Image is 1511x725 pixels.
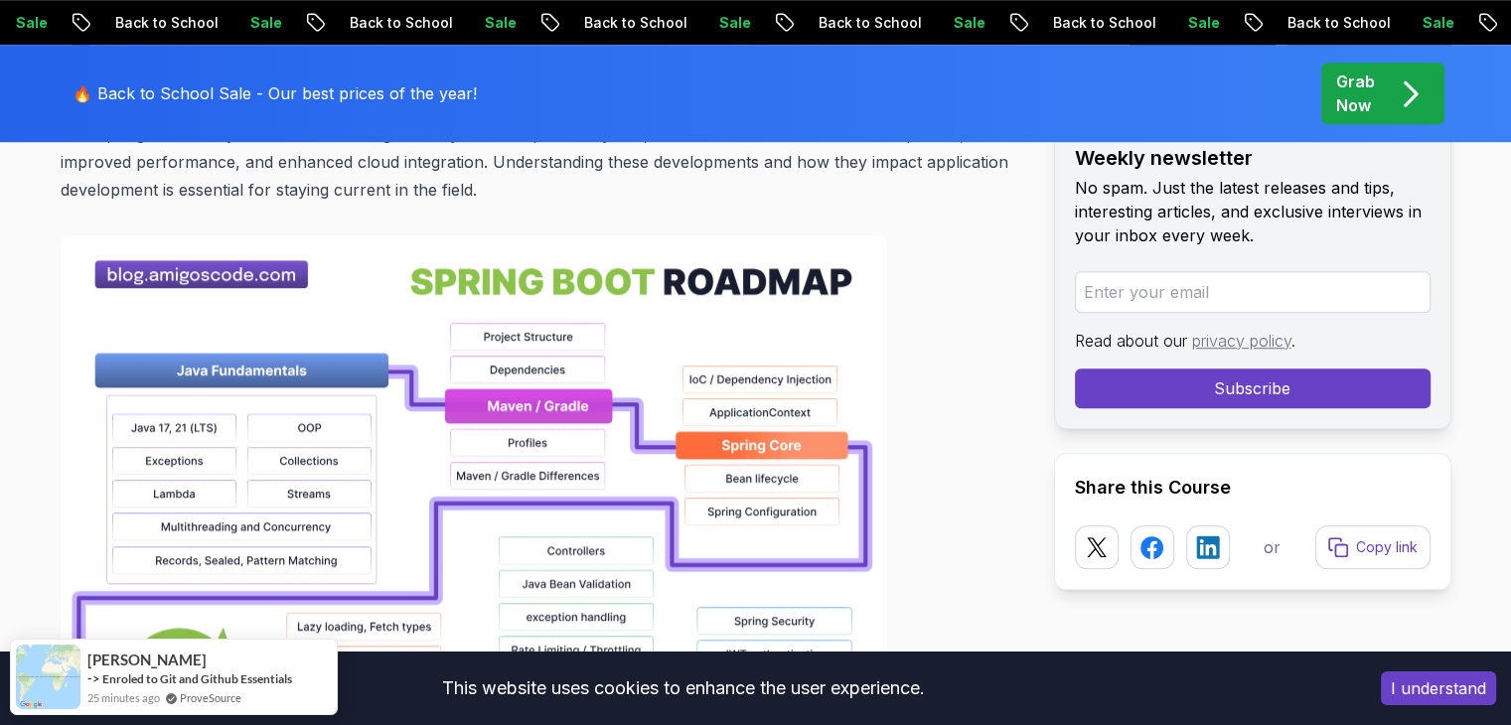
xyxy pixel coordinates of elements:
p: or [1264,535,1281,559]
p: Sale [899,13,963,33]
p: Grab Now [1336,70,1375,117]
p: Sale [430,13,494,33]
p: Sale [1133,13,1197,33]
p: Sale [665,13,728,33]
input: Enter your email [1075,271,1431,313]
p: No spam. Just the latest releases and tips, interesting articles, and exclusive interviews in you... [1075,176,1431,247]
p: Sale [1368,13,1432,33]
p: Read about our . [1075,329,1431,353]
h2: Share this Course [1075,474,1431,502]
span: [PERSON_NAME] [87,652,207,668]
span: 25 minutes ago [87,689,160,706]
p: Back to School [295,13,430,33]
p: 🔥 Back to School Sale - Our best prices of the year! [73,81,477,105]
p: Back to School [764,13,899,33]
p: Copy link [1356,537,1418,557]
p: Sale [196,13,259,33]
button: Subscribe [1075,368,1431,408]
button: Copy link [1315,525,1431,569]
img: provesource social proof notification image [16,645,80,709]
div: This website uses cookies to enhance the user experience. [15,666,1351,710]
p: Back to School [529,13,665,33]
button: Accept cookies [1381,671,1496,705]
h2: Weekly newsletter [1075,144,1431,172]
a: privacy policy [1192,331,1291,351]
p: Back to School [998,13,1133,33]
span: -> [87,670,100,686]
p: Back to School [1233,13,1368,33]
a: ProveSource [180,689,241,706]
p: The Spring Boot ecosystem has evolved significantly over the past few years, with new features li... [61,120,1022,204]
a: Enroled to Git and Github Essentials [102,670,292,687]
p: Back to School [61,13,196,33]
